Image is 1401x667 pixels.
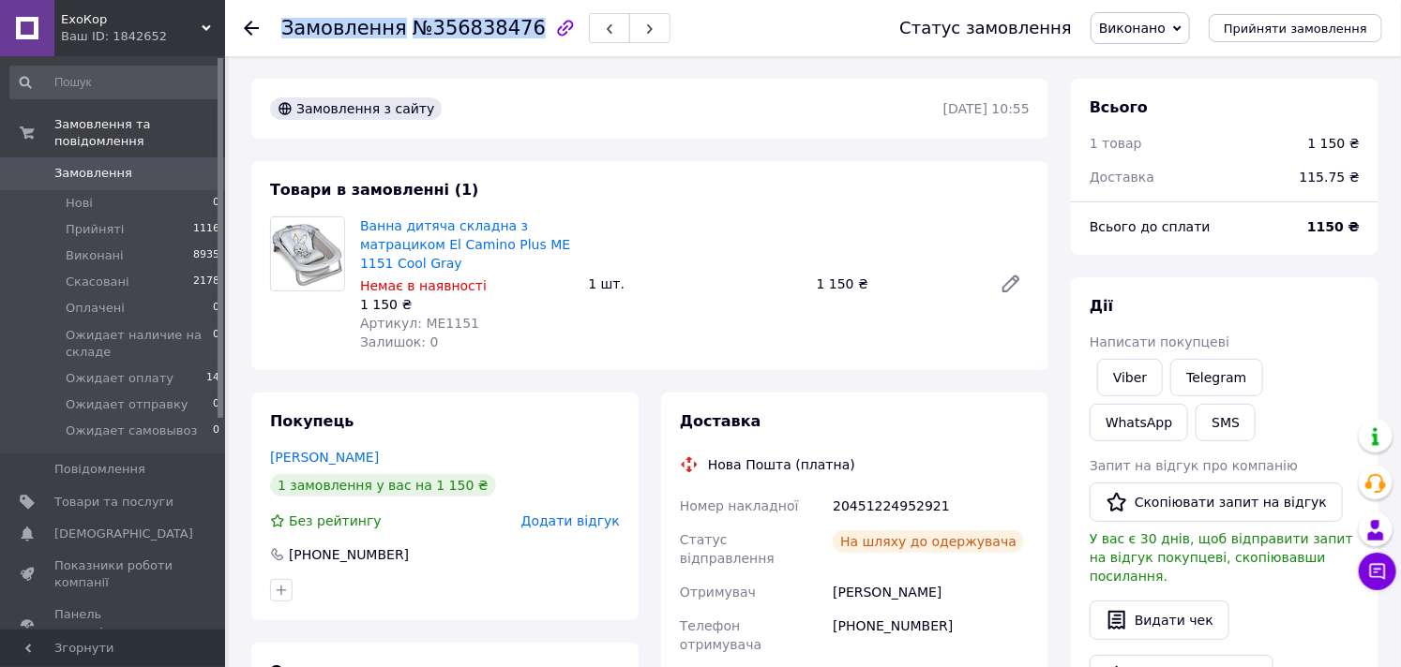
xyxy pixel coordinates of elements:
span: 0 [213,300,219,317]
span: Немає в наявності [360,278,487,293]
div: [PHONE_NUMBER] [829,609,1033,661]
span: Замовлення [281,17,407,39]
a: Ванна дитяча складна з матрациком El Camino Plus ME 1151 Cool Gray [360,218,570,271]
div: 1 150 ₴ [360,295,573,314]
a: [PERSON_NAME] [270,450,379,465]
div: Нова Пошта (платна) [703,455,860,474]
span: Написати покупцеві [1090,334,1229,349]
span: Покупець [270,412,354,430]
span: Всього [1090,98,1148,116]
span: 1 товар [1090,136,1142,151]
span: 14 [206,370,219,387]
div: 20451224952921 [829,489,1033,523]
span: Товари в замовленні (1) [270,181,479,199]
span: Запит на відгук про компанію [1090,458,1298,473]
button: Скопіювати запит на відгук [1090,482,1343,522]
span: Всього до сплати [1090,219,1211,234]
span: Телефон отримувача [680,618,761,652]
div: На шляху до одержувача [833,530,1024,553]
span: 0 [213,422,219,439]
span: 0 [213,396,219,413]
input: Пошук [9,66,221,99]
div: Ваш ID: 1842652 [61,28,225,45]
a: Viber [1097,359,1163,396]
span: Товари та послуги [54,494,173,511]
span: Залишок: 0 [360,334,439,349]
span: Скасовані [66,274,129,290]
a: Редагувати [992,265,1030,303]
span: Доставка [1090,170,1154,185]
span: Артикул: ME1151 [360,316,479,331]
div: Повернутися назад [244,19,259,37]
span: Повідомлення [54,461,145,478]
div: 115.75 ₴ [1288,156,1371,198]
button: SMS [1196,404,1256,441]
span: 8935 [193,247,219,264]
span: Прийняти замовлення [1224,22,1367,36]
span: 2178 [193,274,219,290]
span: 1116 [193,221,219,238]
span: [DEMOGRAPHIC_DATA] [54,526,193,542]
button: Чат з покупцем [1359,553,1396,590]
span: №356838476 [413,17,546,39]
span: Номер накладної [680,498,799,513]
span: Отримувач [680,585,756,600]
span: Ожидает самовывоз [66,422,197,439]
a: Telegram [1170,359,1262,396]
time: [DATE] 10:55 [943,101,1030,116]
span: Замовлення та повідомлення [54,116,225,150]
a: WhatsApp [1090,404,1188,441]
span: Виконані [66,247,124,264]
div: 1 150 ₴ [1308,134,1360,153]
div: [PHONE_NUMBER] [287,545,411,564]
span: Показники роботи компанії [54,557,173,591]
img: Ванна дитяча складна з матрациком El Camino Plus ME 1151 Cool Gray [271,217,344,290]
span: У вас є 30 днів, щоб відправити запит на відгук покупцеві, скопіювавши посилання. [1090,531,1353,584]
span: ЕхоКор [61,11,202,28]
span: Ожидает отправку [66,396,188,413]
button: Видати чек [1090,600,1229,640]
div: 1 шт. [580,271,808,297]
span: Прийняті [66,221,124,238]
span: Виконано [1099,21,1166,36]
span: Додати відгук [521,513,620,528]
span: Нові [66,195,93,212]
span: Панель управління [54,606,173,640]
span: Ожидает оплату [66,370,173,387]
span: Замовлення [54,165,132,182]
span: 0 [213,327,219,361]
div: Статус замовлення [899,19,1072,37]
div: 1 150 ₴ [809,271,985,297]
span: 0 [213,195,219,212]
div: [PERSON_NAME] [829,575,1033,609]
span: Ожидает наличие на складе [66,327,213,361]
div: Замовлення з сайту [270,97,442,120]
span: Доставка [680,412,761,430]
span: Без рейтингу [289,513,382,528]
span: Оплачені [66,300,125,317]
span: Дії [1090,297,1113,315]
b: 1150 ₴ [1307,219,1360,234]
button: Прийняти замовлення [1209,14,1382,42]
span: Статус відправлення [680,532,775,566]
div: 1 замовлення у вас на 1 150 ₴ [270,474,496,497]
